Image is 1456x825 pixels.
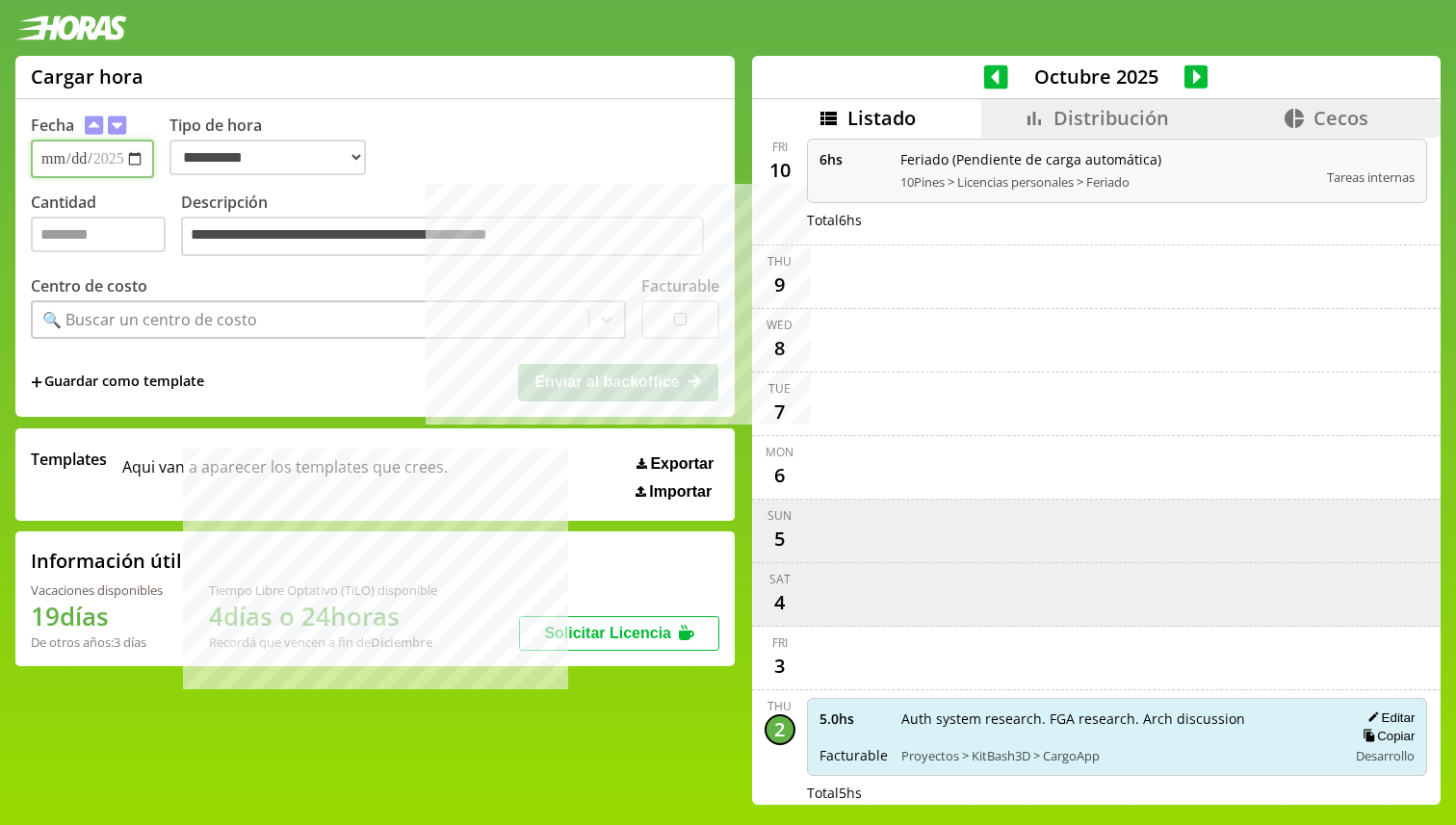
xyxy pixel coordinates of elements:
[519,616,719,651] button: Solicitar Licencia
[767,317,793,333] div: Wed
[767,253,792,270] div: Thu
[772,634,788,651] div: Fri
[544,625,671,641] span: Solicitar Licencia
[209,599,437,633] h1: 4 días o 24 horas
[752,138,1441,802] div: scrollable content
[1327,168,1415,186] span: Tareas internas
[42,309,257,330] div: 🔍 Buscar un centro de costo
[1313,105,1368,131] span: Cecos
[31,64,143,90] h1: Cargar hora
[766,444,793,460] div: Mon
[1356,747,1415,764] span: Desarrollo
[122,449,448,501] span: Aqui van a aparecer los templates que crees.
[807,211,1428,229] div: Total 6 hs
[901,709,1335,728] span: Auth system research. FGA research. Arch discussion
[371,633,432,651] b: Diciembre
[900,150,1314,168] span: Feriado (Pendiente de carga automática)
[765,587,795,618] div: 4
[31,372,204,393] span: +Guardar como template
[631,454,719,474] button: Exportar
[765,270,795,300] div: 9
[31,581,163,599] div: Vacaciones disponibles
[807,784,1428,802] div: Total 5 hs
[31,192,181,262] label: Cantidad
[768,380,791,397] div: Tue
[31,633,163,651] div: De otros años: 3 días
[901,747,1335,764] span: Proyectos > KitBash3D > CargoApp
[1357,728,1415,744] button: Copiar
[772,139,788,155] div: Fri
[765,333,795,364] div: 8
[769,571,791,587] div: Sat
[765,524,795,554] div: 5
[765,460,795,491] div: 6
[819,709,888,728] span: 5.0 hs
[641,275,719,296] label: Facturable
[31,548,182,574] h2: Información útil
[900,173,1314,191] span: 10Pines > Licencias personales > Feriado
[181,217,704,257] textarea: Descripción
[847,105,916,131] span: Listado
[181,192,719,262] label: Descripción
[650,455,714,473] span: Exportar
[765,397,795,427] div: 7
[31,217,166,252] input: Cantidad
[767,507,792,524] div: Sun
[31,599,163,633] h1: 19 días
[31,372,42,393] span: +
[31,449,107,470] span: Templates
[31,275,147,296] label: Centro de costo
[209,581,437,599] div: Tiempo Libre Optativo (TiLO) disponible
[819,150,887,168] span: 6 hs
[31,115,74,136] label: Fecha
[209,633,437,651] div: Recordá que vencen a fin de
[169,140,366,175] select: Tipo de hora
[765,651,795,682] div: 3
[649,483,712,501] span: Importar
[767,698,792,714] div: Thu
[765,155,795,186] div: 10
[765,714,795,745] div: 2
[1362,709,1415,726] button: Editar
[169,115,381,178] label: Tipo de hora
[1053,105,1169,131] span: Distribución
[819,746,888,764] span: Facturable
[1008,64,1184,90] span: Octubre 2025
[15,15,127,40] img: logotipo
